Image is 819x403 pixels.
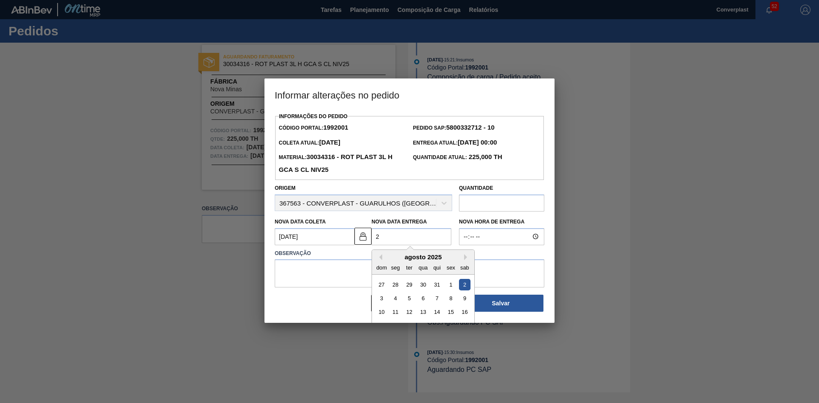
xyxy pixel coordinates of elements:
div: Choose quinta-feira, 14 de agosto de 2025 [431,306,443,318]
span: Quantidade Atual: [413,154,502,160]
strong: 5800332712 - 10 [446,124,494,131]
div: month 2025-08 [375,277,471,360]
button: Salvar [458,295,543,312]
input: dd/mm/yyyy [372,228,451,245]
div: Choose quarta-feira, 13 de agosto de 2025 [417,306,429,318]
h3: Informar alterações no pedido [264,78,555,111]
label: Origem [275,185,296,191]
button: Next Month [464,254,470,260]
div: Choose sexta-feira, 15 de agosto de 2025 [445,306,456,318]
div: Choose segunda-feira, 18 de agosto de 2025 [390,320,401,332]
div: Choose domingo, 3 de agosto de 2025 [376,293,387,304]
div: sex [445,261,456,273]
div: Choose quarta-feira, 30 de julho de 2025 [417,278,429,290]
div: ter [404,261,415,273]
div: Choose sexta-feira, 8 de agosto de 2025 [445,293,456,304]
strong: [DATE] 00:00 [458,139,497,146]
div: Choose terça-feira, 5 de agosto de 2025 [404,293,415,304]
strong: 225,000 TH [467,153,502,160]
div: Choose terça-feira, 29 de julho de 2025 [404,278,415,290]
img: locked [358,231,368,241]
strong: 30034316 - ROT PLAST 3L H GCA S CL NIV25 [279,153,392,173]
div: Choose sábado, 2 de agosto de 2025 [459,278,470,290]
div: Choose sexta-feira, 22 de agosto de 2025 [445,320,456,332]
div: Choose segunda-feira, 4 de agosto de 2025 [390,293,401,304]
label: Nova Hora de Entrega [459,216,544,228]
div: Choose domingo, 17 de agosto de 2025 [376,320,387,332]
button: Previous Month [376,254,382,260]
span: Material: [279,154,392,173]
label: Nova Data Entrega [372,219,427,225]
div: Choose quarta-feira, 6 de agosto de 2025 [417,293,429,304]
div: Choose domingo, 27 de julho de 2025 [376,278,387,290]
span: Pedido SAP: [413,125,494,131]
button: locked [354,228,372,245]
div: seg [390,261,401,273]
div: Choose quinta-feira, 7 de agosto de 2025 [431,293,443,304]
div: Choose segunda-feira, 28 de julho de 2025 [390,278,401,290]
div: Choose terça-feira, 19 de agosto de 2025 [404,320,415,332]
div: Choose quarta-feira, 20 de agosto de 2025 [417,320,429,332]
div: Choose sábado, 9 de agosto de 2025 [459,293,470,304]
div: Choose segunda-feira, 11 de agosto de 2025 [390,306,401,318]
label: Quantidade [459,185,493,191]
span: Código Portal: [279,125,348,131]
div: qui [431,261,443,273]
div: qua [417,261,429,273]
div: Choose quinta-feira, 21 de agosto de 2025 [431,320,443,332]
div: dom [376,261,387,273]
div: Choose sábado, 16 de agosto de 2025 [459,306,470,318]
div: Choose sexta-feira, 1 de agosto de 2025 [445,278,456,290]
label: Informações do Pedido [279,113,348,119]
div: Choose sábado, 23 de agosto de 2025 [459,320,470,332]
label: Nova Data Coleta [275,219,326,225]
strong: [DATE] [319,139,340,146]
span: Coleta Atual: [279,140,340,146]
div: Choose terça-feira, 12 de agosto de 2025 [404,306,415,318]
span: Entrega Atual: [413,140,497,146]
div: Choose domingo, 10 de agosto de 2025 [376,306,387,318]
input: dd/mm/yyyy [275,228,354,245]
div: sab [459,261,470,273]
button: Fechar [371,295,456,312]
label: Observação [275,247,544,260]
div: Choose quinta-feira, 31 de julho de 2025 [431,278,443,290]
div: agosto 2025 [372,253,474,261]
strong: 1992001 [323,124,348,131]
